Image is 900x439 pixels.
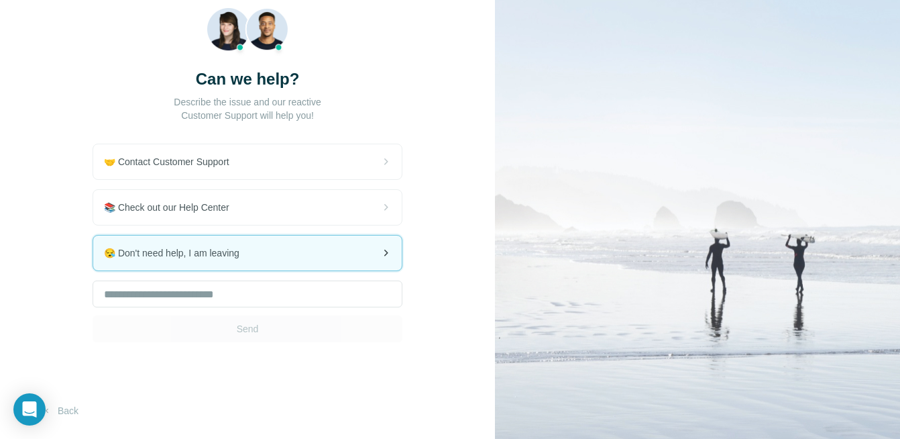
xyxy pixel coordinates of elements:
img: Beach Photo [207,7,289,58]
button: Back [32,399,88,423]
p: Customer Support will help you! [181,109,314,122]
span: 😪 Don't need help, I am leaving [104,246,250,260]
span: 📚 Check out our Help Center [104,201,240,214]
span: 🤝 Contact Customer Support [104,155,240,168]
h3: Can we help? [196,68,300,90]
div: Open Intercom Messenger [13,393,46,426]
p: Describe the issue and our reactive [174,95,321,109]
